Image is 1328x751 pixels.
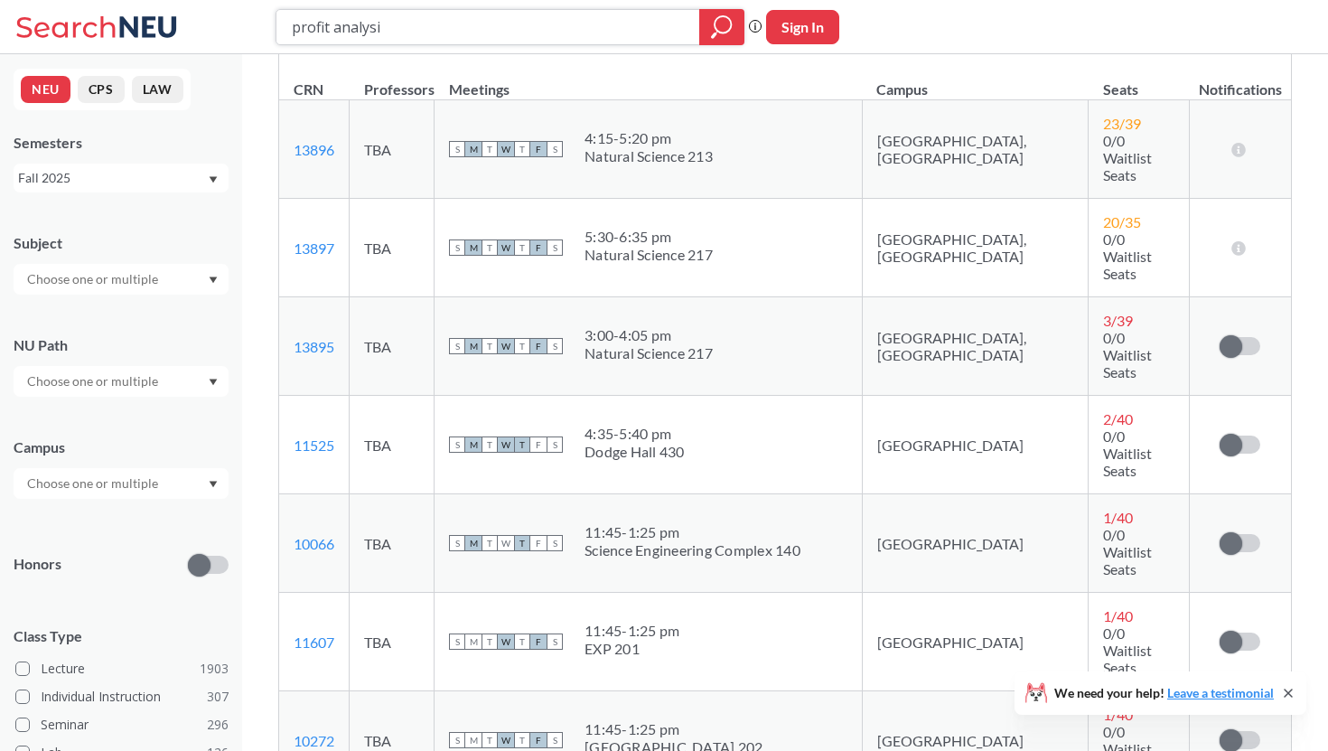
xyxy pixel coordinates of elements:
div: Fall 2025Dropdown arrow [14,164,229,192]
span: T [482,634,498,650]
span: W [498,437,514,453]
span: F [530,535,547,551]
span: 2 / 40 [1103,410,1133,427]
div: Subject [14,233,229,253]
div: 11:45 - 1:25 pm [585,523,800,541]
td: [GEOGRAPHIC_DATA] [862,396,1089,494]
span: T [514,239,530,256]
span: W [498,732,514,748]
th: Meetings [435,61,863,100]
div: Dropdown arrow [14,468,229,499]
span: 1 / 40 [1103,509,1133,526]
a: 10066 [294,535,334,552]
div: CRN [294,80,323,99]
div: 3:00 - 4:05 pm [585,326,713,344]
a: 11607 [294,634,334,651]
td: [GEOGRAPHIC_DATA], [GEOGRAPHIC_DATA] [862,297,1089,396]
div: Fall 2025 [18,168,207,188]
span: S [547,437,563,453]
span: 0/0 Waitlist Seats [1103,132,1152,183]
button: CPS [78,76,125,103]
td: [GEOGRAPHIC_DATA] [862,494,1089,593]
div: EXP 201 [585,640,679,658]
input: Class, professor, course number, "phrase" [290,12,687,42]
div: Natural Science 213 [585,147,713,165]
span: S [449,338,465,354]
span: W [498,141,514,157]
div: Science Engineering Complex 140 [585,541,800,559]
span: S [547,535,563,551]
span: T [482,141,498,157]
span: M [465,437,482,453]
td: [GEOGRAPHIC_DATA], [GEOGRAPHIC_DATA] [862,199,1089,297]
span: S [547,732,563,748]
span: S [547,239,563,256]
div: 11:45 - 1:25 pm [585,622,679,640]
th: Notifications [1190,61,1291,100]
span: F [530,338,547,354]
span: W [498,239,514,256]
div: magnifying glass [699,9,744,45]
span: T [514,437,530,453]
span: S [449,239,465,256]
span: 3 / 39 [1103,312,1133,329]
span: 20 / 35 [1103,213,1141,230]
th: Professors [350,61,435,100]
label: Seminar [15,713,229,737]
span: T [482,437,498,453]
span: 1 / 40 [1103,607,1133,624]
td: TBA [350,396,435,494]
div: 11:45 - 1:25 pm [585,720,762,738]
th: Seats [1089,61,1190,100]
span: T [514,732,530,748]
span: W [498,338,514,354]
input: Choose one or multiple [18,268,170,290]
a: Leave a testimonial [1167,685,1274,700]
button: LAW [132,76,183,103]
span: T [514,535,530,551]
input: Choose one or multiple [18,473,170,494]
span: W [498,634,514,650]
th: Campus [862,61,1089,100]
span: S [449,732,465,748]
div: Campus [14,437,229,457]
span: S [547,634,563,650]
p: Honors [14,554,61,575]
td: TBA [350,297,435,396]
span: M [465,239,482,256]
a: 13897 [294,239,334,257]
span: Class Type [14,626,229,646]
span: M [465,634,482,650]
td: [GEOGRAPHIC_DATA], [GEOGRAPHIC_DATA] [862,100,1089,199]
div: Natural Science 217 [585,344,713,362]
span: W [498,535,514,551]
span: T [482,239,498,256]
span: M [465,141,482,157]
span: S [547,141,563,157]
span: T [482,338,498,354]
span: S [449,535,465,551]
div: 4:35 - 5:40 pm [585,425,685,443]
label: Lecture [15,657,229,681]
td: TBA [350,100,435,199]
span: 23 / 39 [1103,115,1141,132]
a: 11525 [294,437,334,454]
span: M [465,732,482,748]
td: TBA [350,199,435,297]
span: 296 [207,715,229,735]
span: T [482,732,498,748]
span: S [449,437,465,453]
span: 0/0 Waitlist Seats [1103,427,1152,479]
div: 5:30 - 6:35 pm [585,228,713,246]
span: S [449,141,465,157]
span: S [547,338,563,354]
div: NU Path [14,335,229,355]
span: 0/0 Waitlist Seats [1103,329,1152,380]
div: Dropdown arrow [14,264,229,295]
span: T [514,634,530,650]
span: F [530,141,547,157]
svg: Dropdown arrow [209,481,218,488]
span: 0/0 Waitlist Seats [1103,624,1152,676]
span: 0/0 Waitlist Seats [1103,526,1152,577]
div: Natural Science 217 [585,246,713,264]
